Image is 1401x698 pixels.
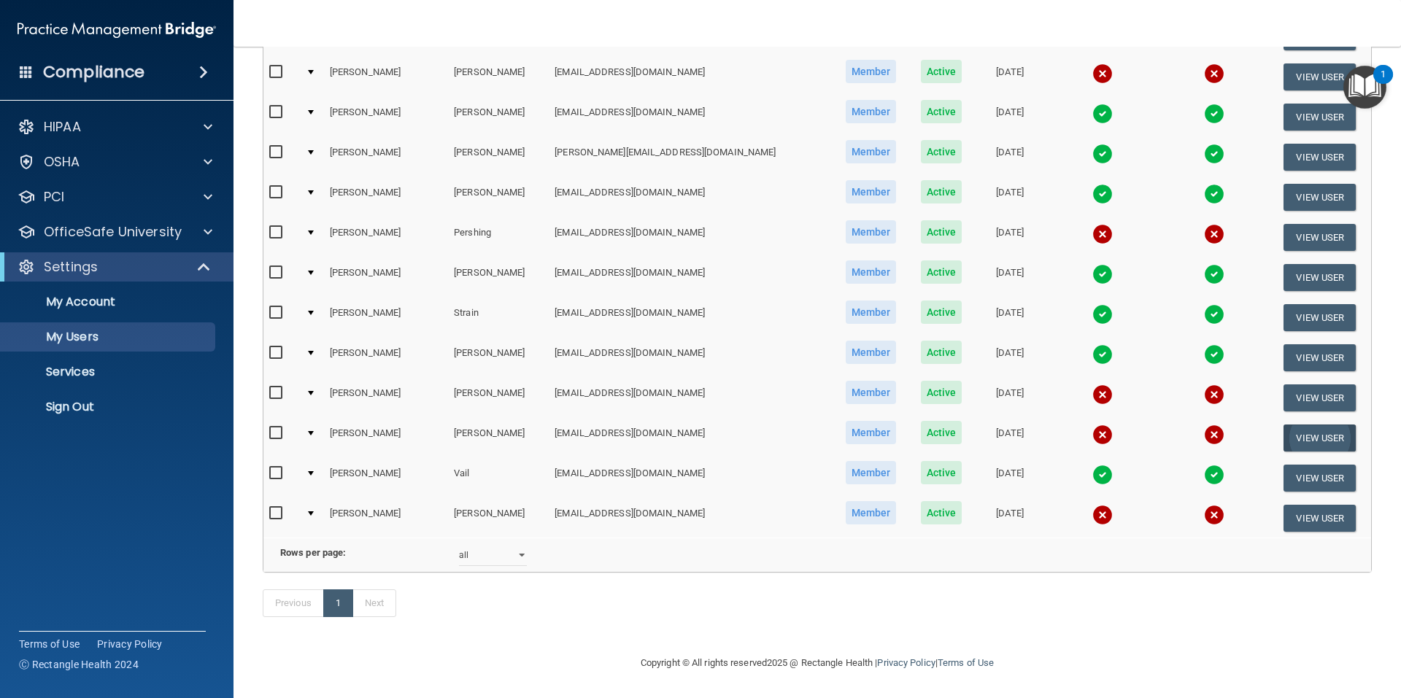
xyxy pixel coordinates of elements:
td: [PERSON_NAME] [324,57,448,97]
p: OSHA [44,153,80,171]
td: [DATE] [973,418,1046,458]
img: cross.ca9f0e7f.svg [1204,384,1224,405]
span: Active [921,381,962,404]
img: cross.ca9f0e7f.svg [1204,63,1224,84]
td: Pershing [448,217,549,257]
td: [PERSON_NAME] [324,378,448,418]
td: [PERSON_NAME] [448,137,549,177]
button: View User [1284,424,1356,451]
p: My Account [9,295,209,309]
td: [EMAIL_ADDRESS][DOMAIN_NAME] [549,418,833,458]
div: Copyright © All rights reserved 2025 @ Rectangle Health | | [551,640,1084,686]
img: tick.e7d51cea.svg [1204,304,1224,325]
td: [PERSON_NAME] [324,137,448,177]
button: View User [1284,63,1356,90]
img: cross.ca9f0e7f.svg [1204,424,1224,445]
img: tick.e7d51cea.svg [1092,264,1113,284]
td: [EMAIL_ADDRESS][DOMAIN_NAME] [549,498,833,538]
a: Terms of Use [19,637,80,651]
td: [DATE] [973,458,1046,498]
img: tick.e7d51cea.svg [1204,184,1224,204]
td: [PERSON_NAME] [448,257,549,298]
img: tick.e7d51cea.svg [1092,344,1113,365]
span: Member [846,260,897,284]
td: [DATE] [973,257,1046,298]
span: Member [846,100,897,123]
button: View User [1284,144,1356,171]
td: [EMAIL_ADDRESS][DOMAIN_NAME] [549,57,833,97]
a: Next [352,589,396,617]
td: [PERSON_NAME] [448,498,549,538]
a: Privacy Policy [877,657,935,668]
span: Member [846,421,897,444]
img: tick.e7d51cea.svg [1204,264,1224,284]
td: [EMAIL_ADDRESS][DOMAIN_NAME] [549,298,833,338]
img: tick.e7d51cea.svg [1092,465,1113,485]
img: tick.e7d51cea.svg [1092,304,1113,325]
span: Active [921,60,962,83]
td: [DATE] [973,217,1046,257]
td: [PERSON_NAME] [324,97,448,137]
span: Active [921,180,962,203]
button: View User [1284,104,1356,131]
img: tick.e7d51cea.svg [1204,465,1224,485]
button: Open Resource Center, 1 new notification [1343,66,1386,109]
p: Services [9,365,209,379]
button: View User [1284,344,1356,371]
a: Terms of Use [938,657,994,668]
td: [PERSON_NAME][EMAIL_ADDRESS][DOMAIN_NAME] [549,137,833,177]
b: Rows per page: [280,547,346,558]
span: Member [846,300,897,324]
td: [EMAIL_ADDRESS][DOMAIN_NAME] [549,217,833,257]
td: [PERSON_NAME] [448,378,549,418]
span: Active [921,341,962,364]
p: OfficeSafe University [44,223,182,241]
p: HIPAA [44,118,81,136]
a: OSHA [18,153,212,171]
a: OfficeSafe University [18,223,212,241]
td: [DATE] [973,298,1046,338]
a: PCI [18,188,212,206]
td: [DATE] [973,338,1046,378]
button: View User [1284,224,1356,251]
span: Member [846,140,897,163]
a: HIPAA [18,118,212,136]
span: Active [921,140,962,163]
p: Settings [44,258,98,276]
img: tick.e7d51cea.svg [1204,104,1224,124]
button: View User [1284,304,1356,331]
img: tick.e7d51cea.svg [1092,184,1113,204]
div: 1 [1381,74,1386,93]
td: [PERSON_NAME] [324,298,448,338]
span: Member [846,381,897,404]
button: View User [1284,184,1356,211]
span: Active [921,260,962,284]
button: View User [1284,465,1356,492]
td: [EMAIL_ADDRESS][DOMAIN_NAME] [549,458,833,498]
td: [DATE] [973,378,1046,418]
img: cross.ca9f0e7f.svg [1204,224,1224,244]
img: cross.ca9f0e7f.svg [1092,424,1113,445]
td: [PERSON_NAME] [448,338,549,378]
span: Active [921,100,962,123]
td: [EMAIL_ADDRESS][DOMAIN_NAME] [549,257,833,298]
span: Member [846,220,897,244]
h4: Compliance [43,62,144,82]
td: [PERSON_NAME] [448,97,549,137]
td: [EMAIL_ADDRESS][DOMAIN_NAME] [549,177,833,217]
a: 1 [323,589,353,617]
p: My Users [9,330,209,344]
img: cross.ca9f0e7f.svg [1204,505,1224,525]
img: cross.ca9f0e7f.svg [1092,63,1113,84]
span: Member [846,501,897,524]
p: Sign Out [9,400,209,414]
a: Privacy Policy [97,637,163,651]
td: [PERSON_NAME] [324,338,448,378]
img: cross.ca9f0e7f.svg [1092,224,1113,244]
td: [PERSON_NAME] [324,458,448,498]
img: tick.e7d51cea.svg [1092,104,1113,124]
img: tick.e7d51cea.svg [1092,144,1113,164]
td: [PERSON_NAME] [324,418,448,458]
td: [DATE] [973,97,1046,137]
td: [DATE] [973,177,1046,217]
